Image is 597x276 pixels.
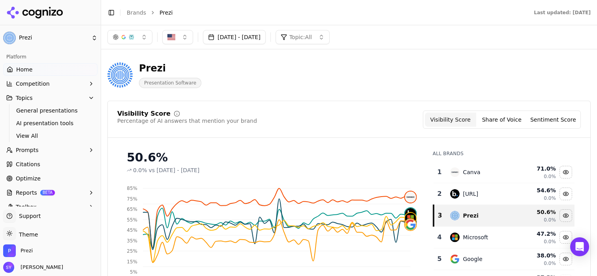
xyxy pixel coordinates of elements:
div: Canva [463,168,480,176]
tspan: 5% [130,269,137,275]
span: Optimize [16,175,41,182]
button: Hide beautiful.ai data [559,188,572,200]
div: 3 [437,211,443,220]
span: 0.0% [133,166,147,174]
button: Hide canva data [559,166,572,178]
button: Prompts [3,144,98,156]
img: United States [167,33,175,41]
button: Open organization switcher [3,244,33,257]
div: Platform [3,51,98,63]
div: 5 [437,254,443,264]
button: Share of Voice [476,113,528,127]
img: beautiful.ai [405,208,416,219]
div: Last updated: [DATE] [534,9,591,16]
span: Support [16,212,41,220]
span: View All [16,132,85,140]
button: Hide microsoft data [559,231,572,244]
div: 71.0 % [520,165,556,173]
img: canva [450,167,460,177]
img: canva [405,192,416,203]
a: Home [3,63,98,76]
span: General presentations [16,107,85,115]
img: google [405,219,416,230]
button: Topics [3,92,98,104]
tspan: 35% [127,238,137,244]
div: Open Intercom Messenger [570,237,589,256]
tspan: 25% [127,248,137,254]
button: Sentiment Score [528,113,579,127]
tr: 4microsoftMicrosoft47.2%0.0%Hide microsoft data [434,227,574,248]
tspan: 65% [127,207,137,212]
span: Topic: All [289,33,312,41]
tspan: 85% [127,186,137,191]
div: Percentage of AI answers that mention your brand [117,117,257,125]
div: 2 [437,189,443,199]
img: microsoft [405,213,416,224]
a: Optimize [3,172,98,185]
span: [PERSON_NAME] [17,264,63,271]
span: AI presentation tools [16,119,85,127]
div: [URL] [463,190,478,198]
div: Google [463,255,482,263]
img: beautiful.ai [450,189,460,199]
span: Prompts [16,146,39,154]
div: All Brands [433,150,574,157]
button: ReportsBETA [3,186,98,199]
tspan: 55% [127,217,137,223]
tspan: 45% [127,227,137,233]
img: Prezi [3,244,16,257]
div: 47.2 % [520,230,556,238]
span: Topics [16,94,33,102]
img: Prezi [107,62,133,88]
span: Theme [16,231,38,238]
button: Competition [3,77,98,90]
img: google [450,254,460,264]
button: Open user button [3,262,63,273]
img: prezi [450,211,460,220]
tr: 2beautiful.ai[URL]54.6%0.0%Hide beautiful.ai data [434,183,574,205]
tspan: 75% [127,196,137,202]
span: Toolbox [16,203,37,211]
div: Visibility Score [117,111,171,117]
img: microsoft [450,233,460,242]
button: Toolbox [3,201,98,213]
span: Prezi [19,34,88,41]
span: 0.0% [544,217,556,223]
div: 4 [437,233,443,242]
span: 0.0% [544,173,556,180]
button: [DATE] - [DATE] [203,30,266,44]
tr: 1canvaCanva71.0%0.0%Hide canva data [434,161,574,183]
span: Competition [16,80,50,88]
tspan: 15% [127,259,137,265]
img: Stephanie Yu [3,262,14,273]
button: Hide prezi data [559,209,572,222]
span: Presentation Software [139,78,201,88]
button: Visibility Score [425,113,476,127]
a: General presentations [13,105,88,116]
span: Home [16,66,32,73]
a: Brands [127,9,146,16]
div: 54.6 % [520,186,556,194]
span: 0.0% [544,260,556,267]
span: BETA [40,190,55,195]
span: vs [DATE] - [DATE] [149,166,200,174]
nav: breadcrumb [127,9,518,17]
span: 0.0% [544,195,556,201]
a: View All [13,130,88,141]
div: 50.6% [127,150,417,165]
span: 0.0% [544,238,556,245]
div: 50.6 % [520,208,556,216]
tr: 3preziPrezi50.6%0.0%Hide prezi data [434,205,574,227]
a: AI presentation tools [13,118,88,129]
div: 1 [437,167,443,177]
div: 38.0 % [520,252,556,259]
tr: 5googleGoogle38.0%0.0%Hide google data [434,248,574,270]
span: Prezi [160,9,173,17]
button: Hide google data [559,253,572,265]
div: Prezi [463,212,479,220]
div: Prezi [139,62,201,75]
span: Prezi [21,247,33,254]
img: Prezi [3,32,16,44]
span: Reports [16,189,37,197]
a: Citations [3,158,98,171]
